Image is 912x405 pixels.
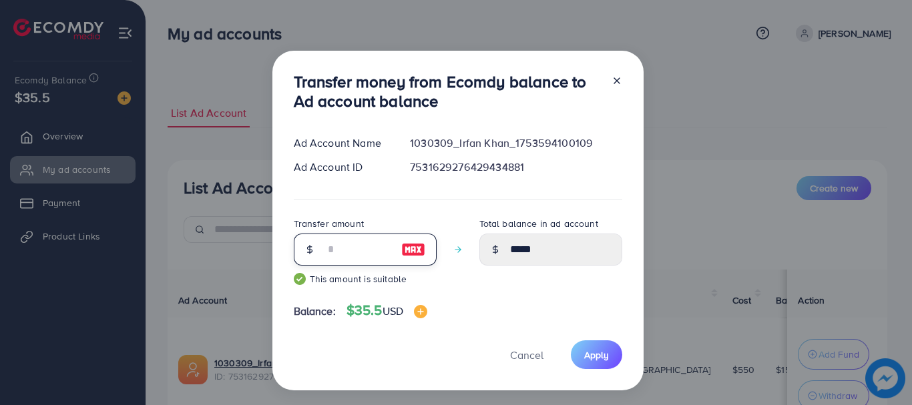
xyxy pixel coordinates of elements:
[294,217,364,230] label: Transfer amount
[283,135,400,151] div: Ad Account Name
[584,348,609,362] span: Apply
[493,340,560,369] button: Cancel
[294,272,437,286] small: This amount is suitable
[283,159,400,175] div: Ad Account ID
[414,305,427,318] img: image
[294,72,601,111] h3: Transfer money from Ecomdy balance to Ad account balance
[401,242,425,258] img: image
[510,348,543,362] span: Cancel
[571,340,622,369] button: Apply
[399,159,632,175] div: 7531629276429434881
[294,273,306,285] img: guide
[347,302,427,319] h4: $35.5
[294,304,336,319] span: Balance:
[383,304,403,318] span: USD
[479,217,598,230] label: Total balance in ad account
[399,135,632,151] div: 1030309_Irfan Khan_1753594100109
